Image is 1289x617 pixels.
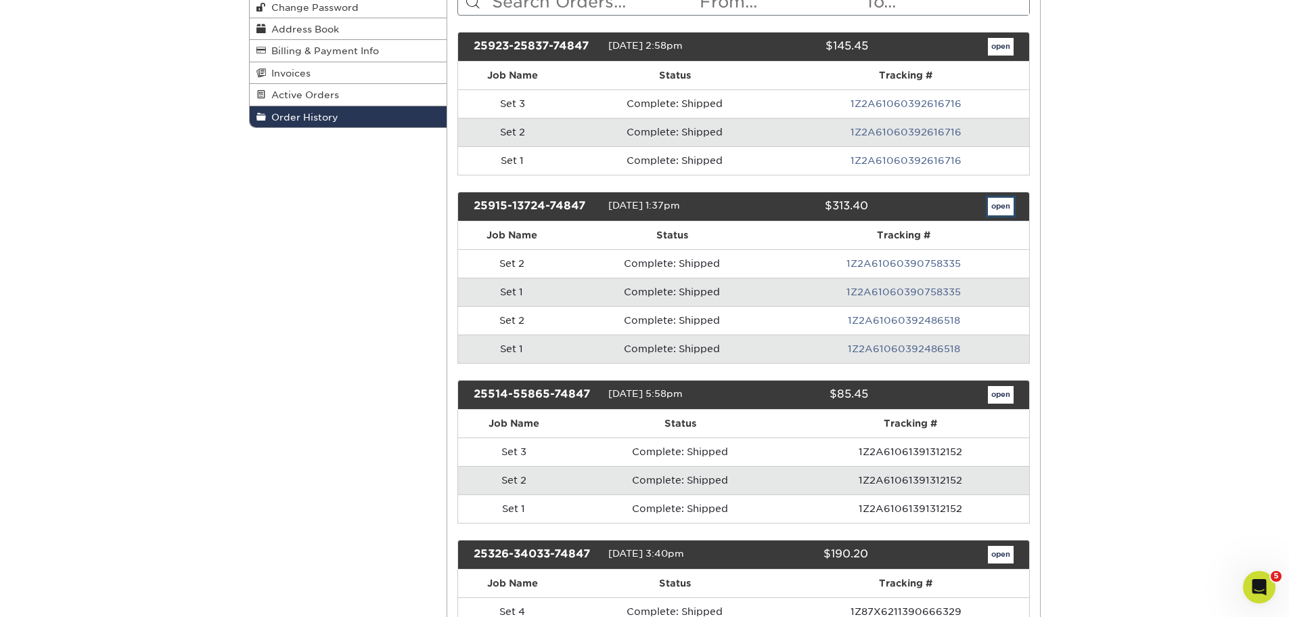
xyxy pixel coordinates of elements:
th: Tracking # [783,570,1028,597]
td: 1Z2A61061391312152 [792,494,1029,523]
span: Address Book [266,24,339,35]
th: Status [566,570,783,597]
a: 1Z2A61060392486518 [848,343,960,354]
td: 1Z2A61061391312152 [792,466,1029,494]
a: 1Z2A61060392486518 [848,315,960,326]
div: $85.45 [733,386,878,404]
th: Job Name [458,62,566,89]
a: Address Book [250,18,447,40]
td: Set 1 [458,335,565,363]
a: open [988,546,1014,563]
div: $145.45 [733,38,878,56]
th: Tracking # [783,62,1028,89]
td: 1Z2A61061391312152 [792,438,1029,466]
a: Invoices [250,62,447,84]
a: open [988,198,1014,215]
td: Set 2 [458,118,566,146]
a: 1Z2A61060392616716 [851,127,962,137]
div: 25514-55865-74847 [463,386,608,404]
span: Active Orders [266,89,339,100]
a: Billing & Payment Info [250,40,447,62]
td: Complete: Shipped [566,118,783,146]
th: Status [569,410,791,438]
a: open [988,38,1014,56]
td: Complete: Shipped [565,278,779,306]
th: Status [566,62,783,89]
div: $190.20 [733,546,878,563]
span: [DATE] 2:58pm [608,40,683,51]
span: [DATE] 3:40pm [608,548,684,559]
span: [DATE] 5:58pm [608,388,683,399]
span: Order History [266,112,338,123]
th: Job Name [458,570,566,597]
span: 5 [1271,571,1282,582]
td: Set 3 [458,89,566,118]
div: 25915-13724-74847 [463,198,608,215]
td: Set 2 [458,306,565,335]
a: 1Z2A61060390758335 [846,286,961,297]
td: Set 2 [458,249,565,278]
div: $313.40 [733,198,878,215]
td: Set 1 [458,278,565,306]
td: Complete: Shipped [569,466,791,494]
td: Complete: Shipped [565,306,779,335]
td: Complete: Shipped [565,249,779,278]
td: Complete: Shipped [566,89,783,118]
div: 25923-25837-74847 [463,38,608,56]
td: Complete: Shipped [566,146,783,175]
th: Job Name [458,221,565,249]
span: Change Password [266,2,359,13]
td: Set 1 [458,494,569,523]
a: Order History [250,106,447,127]
th: Job Name [458,410,569,438]
th: Tracking # [779,221,1028,249]
a: Active Orders [250,84,447,106]
td: Complete: Shipped [565,335,779,363]
span: Invoices [266,68,311,79]
span: Billing & Payment Info [266,45,379,56]
iframe: Intercom live chat [1243,571,1275,603]
td: Complete: Shipped [569,438,791,466]
td: Set 1 [458,146,566,175]
div: 25326-34033-74847 [463,546,608,563]
th: Status [565,221,779,249]
a: 1Z2A61060390758335 [846,258,961,269]
span: [DATE] 1:37pm [608,200,680,211]
a: 1Z2A61060392616716 [851,98,962,109]
td: Set 2 [458,466,569,494]
td: Complete: Shipped [569,494,791,523]
a: open [988,386,1014,404]
a: 1Z2A61060392616716 [851,155,962,166]
th: Tracking # [792,410,1029,438]
td: Set 3 [458,438,569,466]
